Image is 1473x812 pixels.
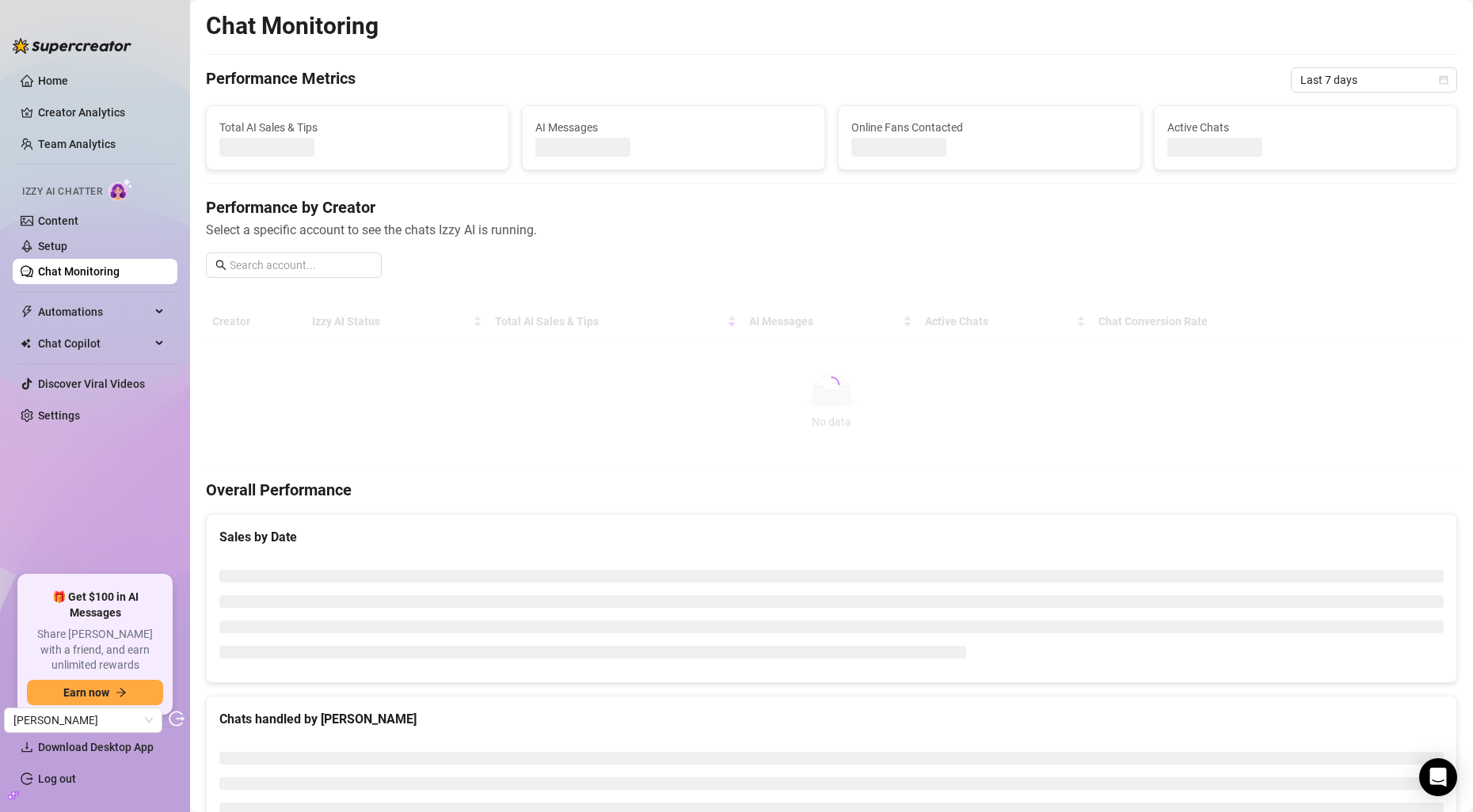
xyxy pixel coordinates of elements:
[230,256,372,274] input: Search account...
[38,772,76,785] a: Log out
[116,687,127,698] span: arrow-right
[206,196,1457,218] h4: Performance by Creator
[21,338,31,349] img: Chat Copilot
[1300,68,1448,92] span: Last 7 days
[38,138,116,150] a: Team Analytics
[823,376,840,393] span: loading
[38,378,145,390] a: Discover Viral Videos
[38,100,165,125] a: Creator Analytics
[38,331,150,356] span: Chat Copilot
[206,220,1457,240] span: Select a specific account to see the chats Izzy AI is running.
[13,708,153,732] span: luisa
[38,240,67,252] a: Setup
[38,299,150,324] span: Automations
[215,260,226,271] span: search
[169,711,185,727] span: logout
[21,741,33,753] span: download
[22,184,102,199] span: Izzy AI Chatter
[27,627,163,674] span: Share [PERSON_NAME] with a friend, and earn unlimited rewards
[63,686,109,699] span: Earn now
[38,741,154,753] span: Download Desktop App
[27,590,163,620] span: 🎁 Get $100 in AI Messages
[1167,119,1444,136] span: Active Chats
[206,11,379,41] h2: Chat Monitoring
[27,680,163,705] button: Earn nowarrow-right
[1419,758,1457,796] div: Open Intercom Messenger
[851,119,1128,136] span: Online Fans Contacted
[535,119,812,136] span: AI Messages
[38,409,80,422] a: Settings
[21,305,33,318] span: thunderbolt
[206,67,356,93] h4: Performance Metrics
[38,265,120,278] a: Chat Monitoring
[38,214,78,227] a: Content
[219,709,1444,729] div: Chats handled by [PERSON_NAME]
[38,74,68,87] a: Home
[108,178,133,201] img: AI Chatter
[13,38,131,54] img: logo-BBDzfeDw.svg
[1439,75,1448,85] span: calendar
[8,790,19,801] span: build
[219,527,1444,547] div: Sales by Date
[206,479,1457,501] h4: Overall Performance
[219,119,496,136] span: Total AI Sales & Tips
